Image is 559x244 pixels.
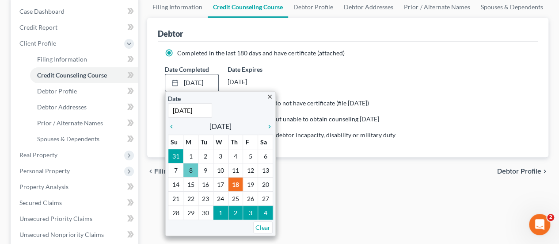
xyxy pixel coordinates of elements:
span: Personal Property [19,167,70,174]
td: 27 [258,191,273,205]
span: Spouses & Dependents [37,135,99,143]
a: Unsecured Priority Claims [12,211,138,227]
td: 28 [168,205,183,220]
label: Date Expires [228,65,281,74]
span: Real Property [19,151,57,159]
a: Prior / Alternate Names [30,115,138,131]
span: Prior / Alternate Names [37,119,103,127]
span: 2 [547,214,554,221]
span: Credit Report [19,23,57,31]
td: 12 [243,163,258,177]
td: 18 [228,177,243,191]
input: 1/1/2013 [168,103,212,118]
td: 29 [183,205,198,220]
span: Filing Information [37,55,87,63]
span: Secured Claims [19,199,62,206]
td: 20 [258,177,273,191]
td: 31 [168,149,183,163]
div: [DATE] [228,74,281,90]
i: chevron_right [541,168,548,175]
td: 24 [213,191,228,205]
td: 11 [228,163,243,177]
button: Debtor Profile chevron_right [497,168,548,175]
td: 8 [183,163,198,177]
a: [DATE] [165,74,218,91]
td: 30 [198,205,213,220]
span: Filing Information [154,168,209,175]
th: Su [168,135,183,149]
td: 16 [198,177,213,191]
iframe: Intercom live chat [529,214,550,235]
a: Clear [253,221,273,233]
td: 25 [228,191,243,205]
a: Spouses & Dependents [30,131,138,147]
span: Counseling not required because of debtor incapacity, disability or military duty [177,131,395,139]
span: Debtor Addresses [37,103,87,111]
a: Filing Information [30,51,138,67]
span: Debtor Profile [497,168,541,175]
td: 17 [213,177,228,191]
td: 3 [213,149,228,163]
th: Tu [198,135,213,149]
td: 15 [183,177,198,191]
td: 19 [243,177,258,191]
td: 26 [243,191,258,205]
span: Credit Counseling Course [37,71,107,79]
a: Secured Claims [12,195,138,211]
label: Date Completed [165,65,209,74]
th: M [183,135,198,149]
td: 1 [183,149,198,163]
td: 21 [168,191,183,205]
span: Debtor Profile [37,87,77,95]
span: Exigent circumstances - requested but unable to obtain counseling [DATE] [177,115,379,123]
span: Completed in the last 180 days and have certificate (attached) [177,49,345,57]
th: F [243,135,258,149]
a: Unsecured Nonpriority Claims [12,227,138,243]
td: 3 [243,205,258,220]
span: Unsecured Priority Claims [19,215,92,222]
a: Credit Report [12,19,138,35]
th: W [213,135,228,149]
td: 2 [228,205,243,220]
a: chevron_right [262,121,273,132]
a: Debtor Profile [30,83,138,99]
i: chevron_left [168,123,179,130]
span: Client Profile [19,39,56,47]
a: Debtor Addresses [30,99,138,115]
td: 14 [168,177,183,191]
i: chevron_left [147,168,154,175]
span: Case Dashboard [19,8,65,15]
a: Property Analysis [12,179,138,195]
span: Property Analysis [19,183,68,190]
th: Th [228,135,243,149]
td: 6 [258,149,273,163]
td: 10 [213,163,228,177]
td: 5 [243,149,258,163]
td: 23 [198,191,213,205]
a: Case Dashboard [12,4,138,19]
td: 9 [198,163,213,177]
i: chevron_right [262,123,273,130]
td: 4 [258,205,273,220]
td: 4 [228,149,243,163]
span: [DATE] [209,121,232,132]
td: 7 [168,163,183,177]
label: Date [168,94,181,103]
td: 22 [183,191,198,205]
button: chevron_left Filing Information [147,168,209,175]
a: chevron_left [168,121,179,132]
a: close [266,91,273,101]
a: Credit Counseling Course [30,67,138,83]
th: Sa [258,135,273,149]
div: Debtor [158,28,183,39]
td: 1 [213,205,228,220]
td: 13 [258,163,273,177]
td: 2 [198,149,213,163]
span: Unsecured Nonpriority Claims [19,231,104,238]
i: close [266,93,273,100]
